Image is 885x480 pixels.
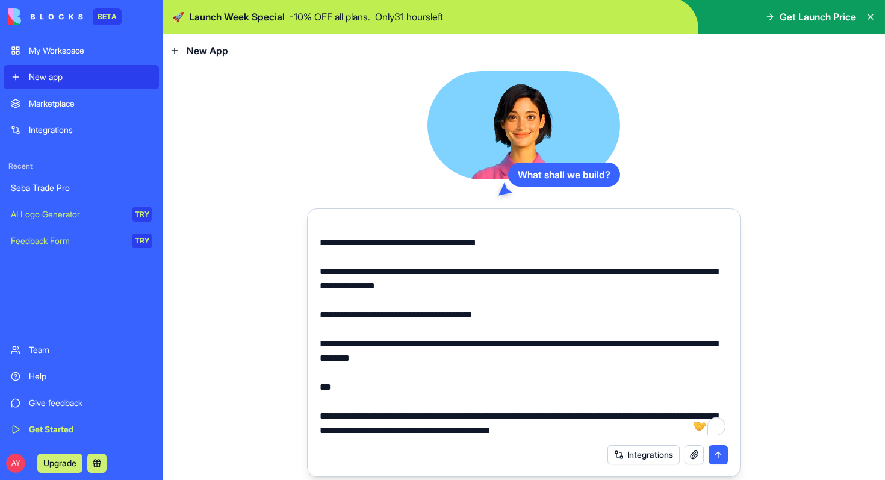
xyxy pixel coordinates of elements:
a: AI Logo GeneratorTRY [4,202,159,226]
div: Feedback Form [11,235,124,247]
span: Recent [4,161,159,171]
a: Help [4,364,159,388]
p: Only 31 hours left [375,10,443,24]
img: logo [8,8,83,25]
a: My Workspace [4,39,159,63]
button: Upgrade [37,454,82,473]
div: AI Logo Generator [11,208,124,220]
span: Get Launch Price [780,10,856,24]
span: New App [187,43,228,58]
p: - 10 % OFF all plans. [290,10,370,24]
div: BETA [93,8,122,25]
div: Help [29,370,152,382]
a: BETA [8,8,122,25]
a: Team [4,338,159,362]
a: New app [4,65,159,89]
a: Give feedback [4,391,159,415]
span: Launch Week Special [189,10,285,24]
span: AY [6,454,25,473]
div: Seba Trade Pro [11,182,152,194]
div: What shall we build? [508,163,620,187]
button: Integrations [607,445,680,464]
div: My Workspace [29,45,152,57]
div: Integrations [29,124,152,136]
div: Give feedback [29,397,152,409]
a: Integrations [4,118,159,142]
textarea: To enrich screen reader interactions, please activate Accessibility in Grammarly extension settings [320,221,728,438]
span: 🚀 [172,10,184,24]
a: Get Started [4,417,159,441]
div: TRY [132,207,152,222]
div: New app [29,71,152,83]
div: Get Started [29,423,152,435]
div: Marketplace [29,98,152,110]
div: TRY [132,234,152,248]
a: Marketplace [4,92,159,116]
a: Upgrade [37,457,82,469]
a: Seba Trade Pro [4,176,159,200]
a: Feedback FormTRY [4,229,159,253]
div: Team [29,344,152,356]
